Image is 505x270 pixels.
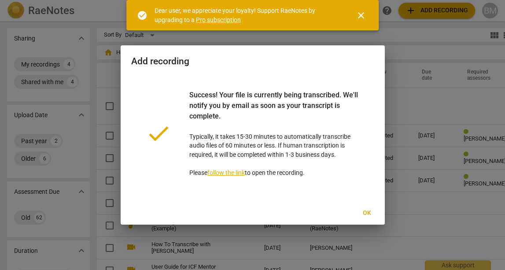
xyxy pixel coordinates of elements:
span: Ok [360,209,374,218]
span: close [356,10,366,21]
button: Close [350,5,372,26]
a: Pro subscription [196,16,241,23]
button: Ok [353,205,381,221]
a: follow the link [207,169,245,176]
div: Success! Your file is currently being transcribed. We'll notify you by email as soon as your tran... [189,90,360,132]
h2: Add recording [131,56,374,67]
p: Typically, it takes 15-30 minutes to automatically transcribe audio files of 60 minutes or less. ... [189,90,360,178]
span: check_circle [137,10,147,21]
div: Dear user, we appreciate your loyalty! Support RaeNotes by upgrading to a [155,6,340,24]
span: done [145,120,172,147]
